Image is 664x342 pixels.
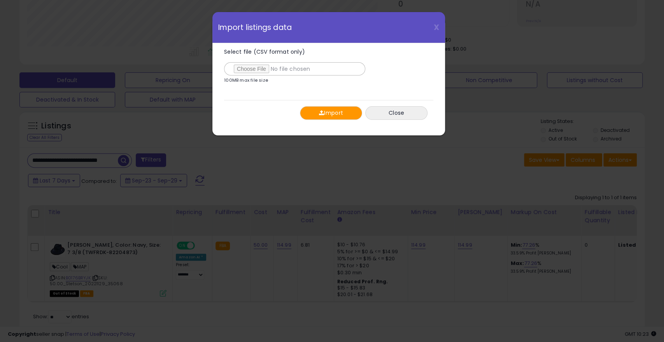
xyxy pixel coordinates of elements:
span: Import listings data [218,24,292,31]
span: X [434,22,439,33]
p: 100MB max file size [224,78,268,82]
button: Close [365,106,427,120]
span: Select file (CSV format only) [224,48,305,56]
button: Import [300,106,362,120]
